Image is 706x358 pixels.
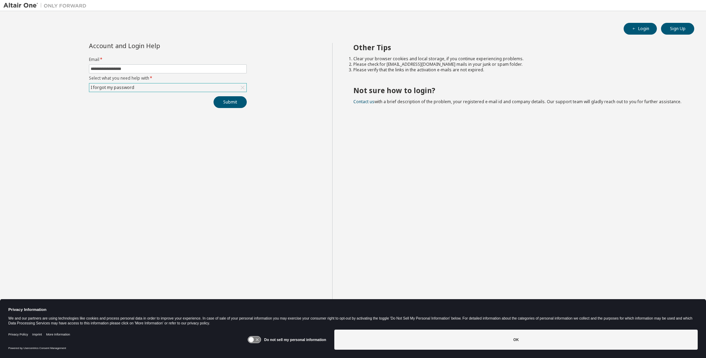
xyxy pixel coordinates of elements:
h2: Not sure how to login? [353,86,682,95]
li: Clear your browser cookies and local storage, if you continue experiencing problems. [353,56,682,62]
li: Please verify that the links in the activation e-mails are not expired. [353,67,682,73]
img: Altair One [3,2,90,9]
h2: Other Tips [353,43,682,52]
label: Email [89,57,247,62]
div: I forgot my password [90,84,135,91]
div: Account and Login Help [89,43,215,48]
a: Contact us [353,99,374,105]
label: Select what you need help with [89,75,247,81]
div: I forgot my password [89,83,246,92]
button: Login [624,23,657,35]
li: Please check for [EMAIL_ADDRESS][DOMAIN_NAME] mails in your junk or spam folder. [353,62,682,67]
button: Submit [214,96,247,108]
button: Sign Up [661,23,694,35]
span: with a brief description of the problem, your registered e-mail id and company details. Our suppo... [353,99,681,105]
